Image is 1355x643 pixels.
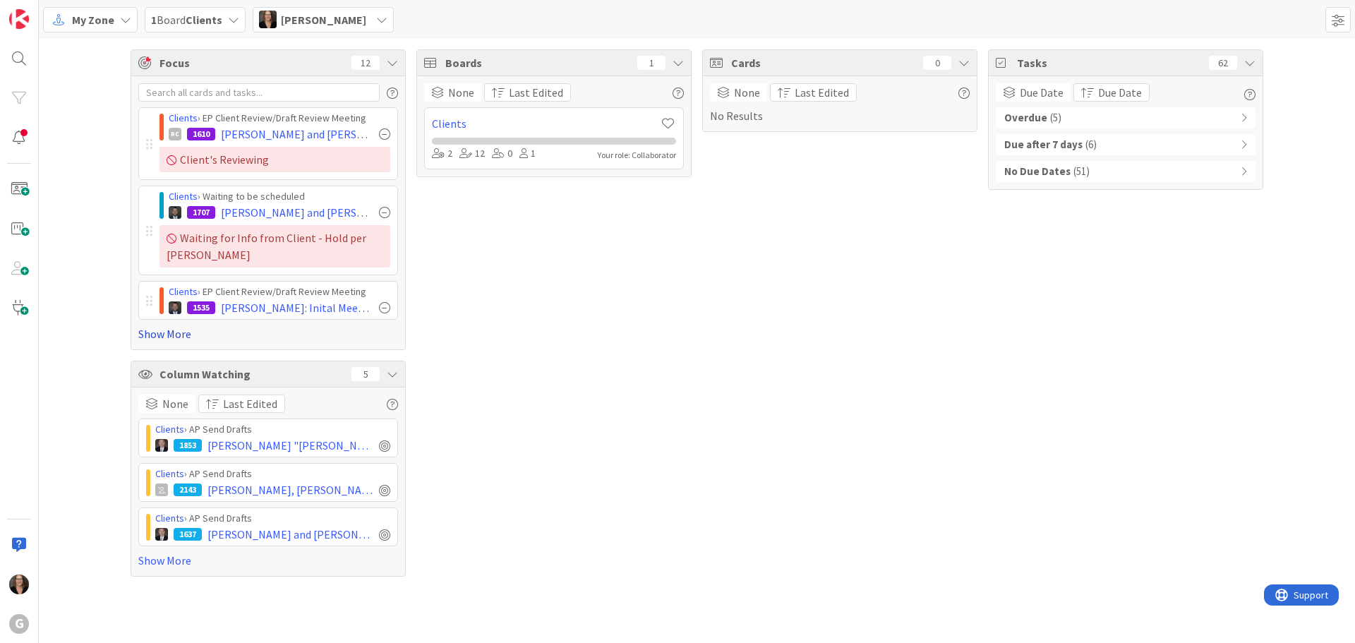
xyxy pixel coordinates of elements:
span: Last Edited [223,395,277,412]
div: 12 [351,56,380,70]
div: 1637 [174,528,202,541]
a: Show More [138,325,398,342]
span: Support [30,2,64,19]
button: Last Edited [484,83,571,102]
div: 0 [492,146,512,162]
a: Clients [169,190,198,203]
div: 2 [432,146,452,162]
a: Clients [169,285,198,298]
div: › EP Client Review/Draft Review Meeting [169,111,390,126]
div: G [9,614,29,634]
div: Your role: Collaborator [598,149,676,162]
span: [PERSON_NAME] and [PERSON_NAME]: Initial Meeting on 2/10 with [PERSON_NAME] and [PERSON_NAME]; Ad... [207,526,373,543]
img: MW [259,11,277,28]
span: Last Edited [795,84,849,101]
span: None [162,395,188,412]
span: [PERSON_NAME], [PERSON_NAME] and [PERSON_NAME]: Drafts [PERSON_NAME] [PERSON_NAME] [207,481,373,498]
span: [PERSON_NAME] [281,11,366,28]
span: ( 6 ) [1085,137,1097,153]
div: 1707 [187,206,215,219]
span: My Zone [72,11,114,28]
div: › AP Send Drafts [155,422,390,437]
img: BG [155,528,168,541]
div: 1 [637,56,666,70]
div: 2143 [174,483,202,496]
span: Cards [731,54,916,71]
div: 62 [1209,56,1237,70]
span: None [448,84,474,101]
div: › AP Send Drafts [155,467,390,481]
div: 1610 [187,128,215,140]
div: › EP Client Review/Draft Review Meeting [169,284,390,299]
span: Boards [445,54,630,71]
div: › Waiting to be scheduled [169,189,390,204]
span: Last Edited [509,84,563,101]
a: Clients [432,115,659,132]
div: 12 [459,146,485,162]
div: RC [169,128,181,140]
b: Due after 7 days [1004,137,1083,153]
b: 1 [151,13,157,27]
span: [PERSON_NAME] "[PERSON_NAME]": Foundation To-Dos [PERSON_NAME] [PERSON_NAME] [207,437,373,454]
span: [PERSON_NAME] and [PERSON_NAME]: Initial Meeting on 3/13 w/ [PERSON_NAME] - Drafting to be Assigned [221,204,373,221]
img: JW [169,206,181,219]
span: Board [151,11,222,28]
b: Clients [186,13,222,27]
div: 1535 [187,301,215,314]
span: [PERSON_NAME]: Inital Meeting on 2/18 with [PERSON_NAME]: Drafts [PERSON_NAME]. Drafts sent 6-9. [221,299,373,316]
a: Clients [169,112,198,124]
span: Tasks [1017,54,1202,71]
a: Clients [155,423,184,435]
span: ( 5 ) [1050,110,1061,126]
img: BG [155,439,168,452]
a: Show More [138,552,398,569]
button: Last Edited [198,395,285,413]
button: Last Edited [770,83,857,102]
div: 1 [519,146,536,162]
span: Column Watching [159,366,344,383]
img: JW [169,301,181,314]
span: Due Date [1098,84,1142,101]
span: ( 51 ) [1073,164,1090,180]
div: Waiting for Info from Client - Hold per [PERSON_NAME] [159,225,390,268]
button: Due Date [1073,83,1150,102]
span: None [734,84,760,101]
div: Client's Reviewing [159,147,390,172]
div: 5 [351,367,380,381]
div: No Results [710,83,970,124]
span: [PERSON_NAME] and [PERSON_NAME]: Initial Meeting on 2/20 with [PERSON_NAME], Signing of POA's [DATE] [221,126,373,143]
img: Visit kanbanzone.com [9,9,29,29]
span: Due Date [1020,84,1064,101]
b: No Due Dates [1004,164,1071,180]
a: Clients [155,512,184,524]
img: MW [9,575,29,594]
div: 0 [923,56,951,70]
a: Clients [155,467,184,480]
input: Search all cards and tasks... [138,83,380,102]
div: › AP Send Drafts [155,511,390,526]
span: Focus [159,54,340,71]
b: Overdue [1004,110,1047,126]
div: 1853 [174,439,202,452]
